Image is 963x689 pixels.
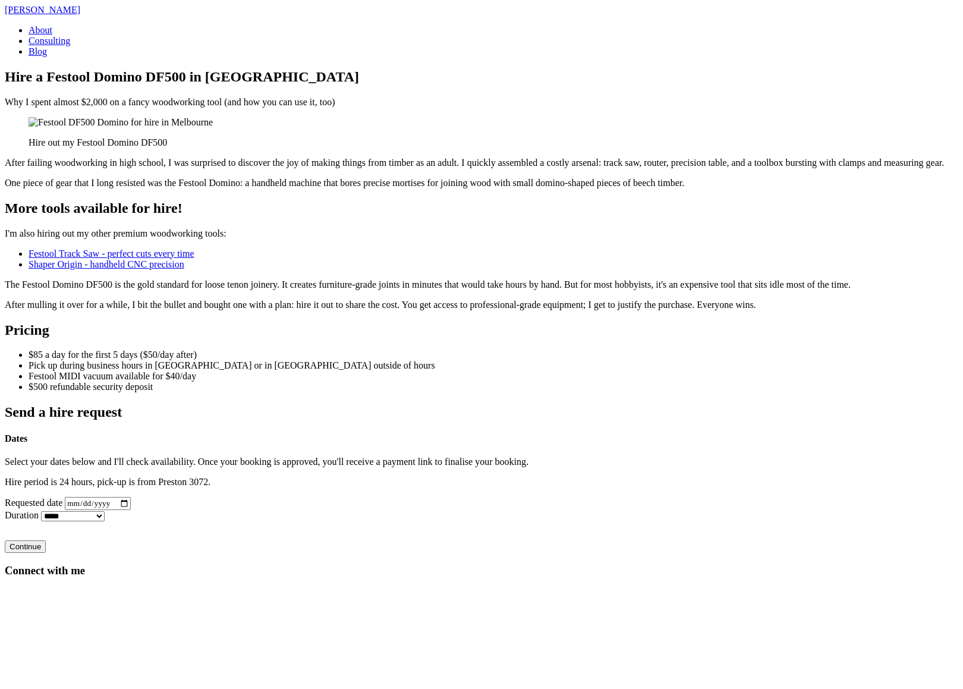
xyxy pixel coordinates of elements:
[29,46,47,56] a: Blog
[5,540,46,553] button: Continue
[5,279,958,290] p: The Festool Domino DF500 is the gold standard for loose tenon joinery. It creates furniture-grade...
[5,564,958,577] h3: Connect with me
[5,5,80,15] a: [PERSON_NAME]
[5,228,958,239] p: I'm also hiring out my other premium woodworking tools:
[5,433,958,444] h4: Dates
[29,36,70,46] a: Consulting
[29,259,184,269] a: Shaper Origin - handheld CNC precision
[5,322,958,338] h2: Pricing
[5,200,958,216] h2: More tools available for hire!
[5,158,958,168] p: After failing woodworking in high school, I was surprised to discover the joy of making things fr...
[5,498,62,508] label: Requested date
[5,69,958,85] h1: Hire a Festool Domino DF500 in [GEOGRAPHIC_DATA]
[5,457,958,467] p: Select your dates below and I'll check availability. Once your booking is approved, you'll receiv...
[5,178,958,188] p: One piece of gear that I long resisted was the Festool Domino: a handheld machine that bores prec...
[29,248,194,259] a: Festool Track Saw - perfect cuts every time
[29,350,958,360] li: $85 a day for the first 5 days ($50/day after)
[29,25,52,35] a: About
[5,510,39,520] label: Duration
[5,25,958,57] nav: primary
[5,97,958,108] p: Why I spent almost $2,000 on a fancy woodworking tool (and how you can use it, too)
[5,404,958,420] h2: Send a hire request
[29,137,934,148] p: Hire out my Festool Domino DF500
[29,117,213,128] img: Festool DF500 Domino for hire in Melbourne
[29,371,958,382] li: Festool MIDI vacuum available for $40/day
[5,300,958,310] p: After mulling it over for a while, I bit the bullet and bought one with a plan: hire it out to sh...
[29,382,958,392] li: $500 refundable security deposit
[29,360,958,371] li: Pick up during business hours in [GEOGRAPHIC_DATA] or in [GEOGRAPHIC_DATA] outside of hours
[5,477,958,487] p: Hire period is 24 hours, pick-up is from Preston 3072.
